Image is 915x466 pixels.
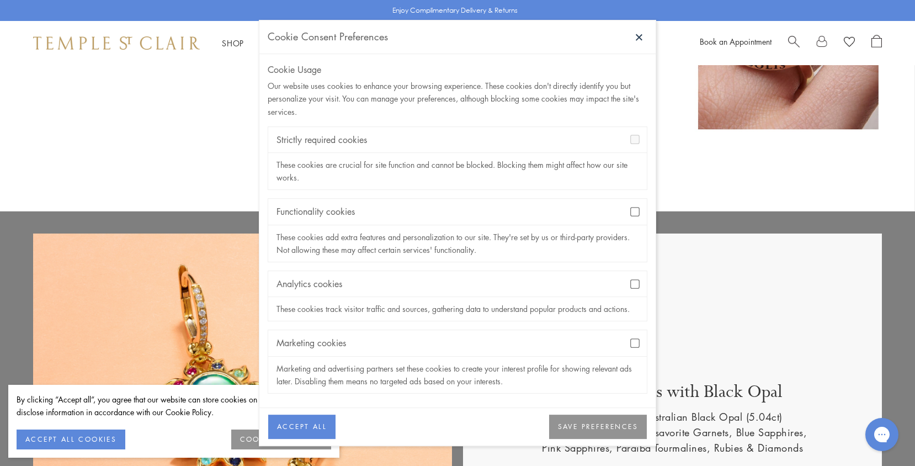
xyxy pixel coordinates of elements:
[231,430,331,449] button: COOKIES SETTINGS
[268,330,647,356] div: Marketing cookies
[562,409,783,425] p: Lightening Ridge Australian Black Opal (5.04ct)
[549,415,647,439] button: SAVE PREFERENCES
[268,127,647,153] div: Strictly required cookies
[268,357,647,393] div: Marketing and advertising partners set these cookies to create your interest profile for showing ...
[17,393,331,419] div: By clicking “Accept all”, you agree that our website can store cookies on your device and disclos...
[392,5,518,16] p: Enjoy Complimentary Delivery & Returns
[268,62,647,77] div: Cookie Usage
[268,153,647,189] div: These cookies are crucial for site function and cannot be blocked. Blocking them might affect how...
[788,35,800,51] a: Search
[268,271,647,297] div: Analytics cookies
[268,415,336,439] button: ACCEPT ALL
[268,80,647,118] div: Our website uses cookies to enhance your browsing experience. These cookies don't directly identi...
[17,430,125,449] button: ACCEPT ALL COOKIES
[563,380,783,409] p: Solar Earrings with Black Opal
[844,35,855,51] a: View Wishlist
[268,29,388,45] div: Cookie Consent Preferences
[222,36,476,50] nav: Main navigation
[700,36,772,47] a: Book an Appointment
[860,414,904,455] iframe: Gorgias live chat messenger
[222,38,244,49] a: ShopShop
[268,199,647,225] div: Functionality cookies
[33,36,200,50] img: Temple St. Clair
[268,225,647,262] div: These cookies add extra features and personalization to our site. They're set by us or third-part...
[535,425,811,456] p: with Orange Sapphires, Tsavorite Garnets, Blue Sapphires, Pink Sapphires, Paraiba Tourmalines, Ru...
[871,35,882,51] a: Open Shopping Bag
[268,297,647,321] div: These cookies track visitor traffic and sources, gathering data to understand popular products an...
